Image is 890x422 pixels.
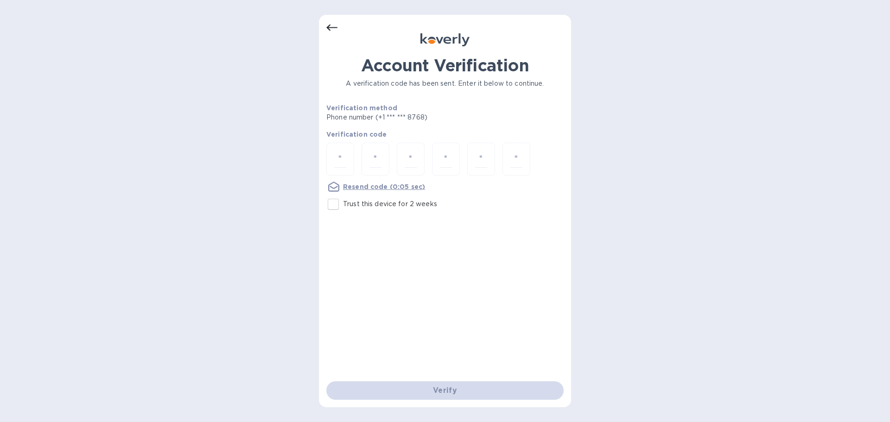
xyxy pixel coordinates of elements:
[343,199,437,209] p: Trust this device for 2 weeks
[326,56,564,75] h1: Account Verification
[326,130,564,139] p: Verification code
[326,104,397,112] b: Verification method
[326,113,498,122] p: Phone number (+1 *** *** 8768)
[326,79,564,88] p: A verification code has been sent. Enter it below to continue.
[343,183,425,190] u: Resend code (0:05 sec)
